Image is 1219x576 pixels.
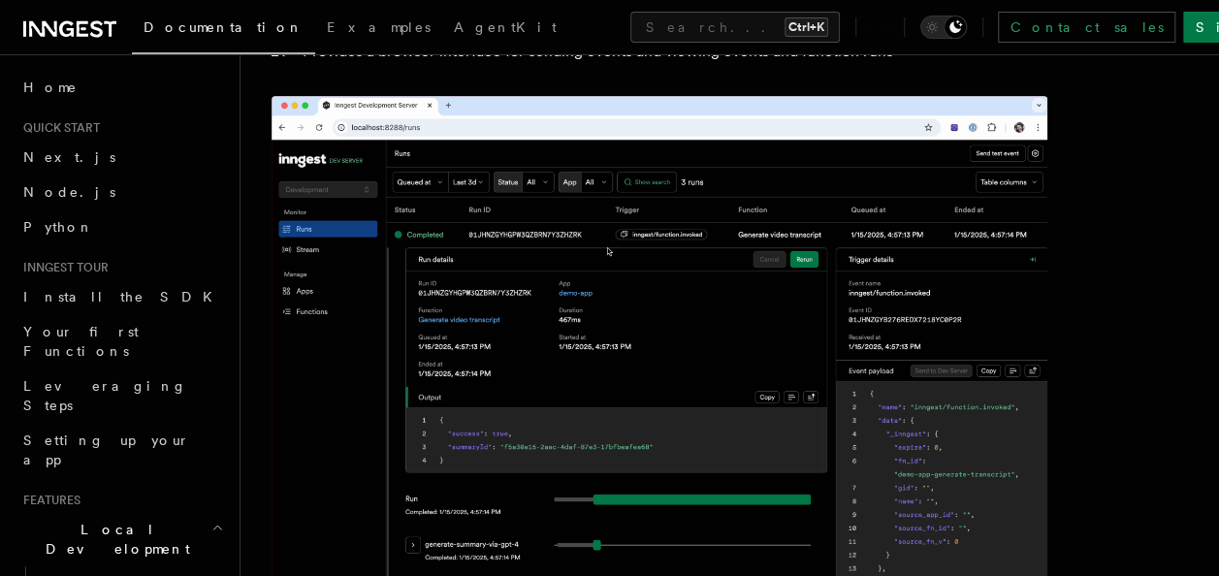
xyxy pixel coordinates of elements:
[16,70,228,105] a: Home
[132,6,315,54] a: Documentation
[23,432,190,467] span: Setting up your app
[315,6,442,52] a: Examples
[16,140,228,175] a: Next.js
[785,17,828,37] kbd: Ctrl+K
[16,260,109,275] span: Inngest tour
[23,219,94,235] span: Python
[16,368,228,423] a: Leveraging Steps
[23,78,78,97] span: Home
[630,12,840,43] button: Search...Ctrl+K
[16,120,100,136] span: Quick start
[442,6,568,52] a: AgentKit
[23,149,115,165] span: Next.js
[998,12,1175,43] a: Contact sales
[23,184,115,200] span: Node.js
[16,493,80,508] span: Features
[16,314,228,368] a: Your first Functions
[920,16,967,39] button: Toggle dark mode
[16,512,228,566] button: Local Development
[23,324,139,359] span: Your first Functions
[327,19,431,35] span: Examples
[16,520,211,559] span: Local Development
[454,19,557,35] span: AgentKit
[16,209,228,244] a: Python
[23,289,224,304] span: Install the SDK
[16,423,228,477] a: Setting up your app
[16,279,228,314] a: Install the SDK
[23,378,187,413] span: Leveraging Steps
[144,19,304,35] span: Documentation
[16,175,228,209] a: Node.js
